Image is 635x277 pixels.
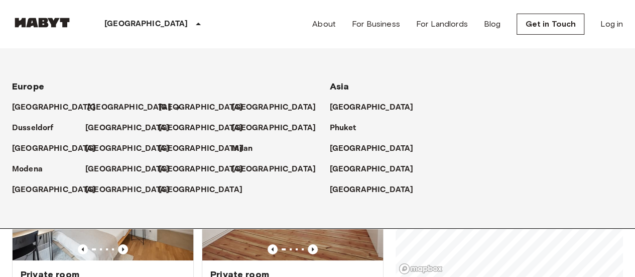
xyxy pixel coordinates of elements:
a: [GEOGRAPHIC_DATA] [12,102,106,114]
span: Europe [12,81,44,92]
a: [GEOGRAPHIC_DATA] [330,163,424,175]
button: Previous image [118,244,128,254]
p: Modena [12,163,43,175]
a: [GEOGRAPHIC_DATA] [85,184,179,196]
a: [GEOGRAPHIC_DATA] [159,122,252,134]
p: [GEOGRAPHIC_DATA] [232,163,316,175]
p: [GEOGRAPHIC_DATA] [159,122,242,134]
a: Dusseldorf [12,122,64,134]
a: [GEOGRAPHIC_DATA] [159,102,252,114]
a: Phuket [330,122,366,134]
a: [GEOGRAPHIC_DATA] [159,184,252,196]
p: Dusseldorf [12,122,54,134]
p: [GEOGRAPHIC_DATA] [232,102,316,114]
p: [GEOGRAPHIC_DATA] [85,122,169,134]
a: [GEOGRAPHIC_DATA] [85,122,179,134]
button: Previous image [308,244,318,254]
a: Log in [600,18,623,30]
p: [GEOGRAPHIC_DATA] [85,184,169,196]
p: Phuket [330,122,356,134]
a: Modena [12,163,53,175]
p: Milan [232,143,252,155]
a: [GEOGRAPHIC_DATA] [87,102,181,114]
p: [GEOGRAPHIC_DATA] [12,184,96,196]
a: Blog [484,18,501,30]
a: [GEOGRAPHIC_DATA] [232,102,326,114]
a: For Business [352,18,400,30]
button: Previous image [78,244,88,254]
a: [GEOGRAPHIC_DATA] [330,102,424,114]
a: [GEOGRAPHIC_DATA] [12,143,106,155]
p: [GEOGRAPHIC_DATA] [330,163,414,175]
a: For Landlords [416,18,468,30]
p: [GEOGRAPHIC_DATA] [159,184,242,196]
a: [GEOGRAPHIC_DATA] [232,122,326,134]
p: [GEOGRAPHIC_DATA] [330,102,414,114]
a: [GEOGRAPHIC_DATA] [159,143,252,155]
a: Milan [232,143,263,155]
p: [GEOGRAPHIC_DATA] [159,143,242,155]
p: [GEOGRAPHIC_DATA] [85,143,169,155]
a: About [312,18,336,30]
p: [GEOGRAPHIC_DATA] [330,184,414,196]
a: [GEOGRAPHIC_DATA] [232,163,326,175]
button: Previous image [268,244,278,254]
a: Mapbox logo [399,263,443,274]
a: Get in Touch [517,14,584,35]
p: [GEOGRAPHIC_DATA] [87,102,171,114]
p: [GEOGRAPHIC_DATA] [104,18,188,30]
a: [GEOGRAPHIC_DATA] [159,163,252,175]
span: Asia [330,81,349,92]
p: [GEOGRAPHIC_DATA] [159,102,242,114]
p: [GEOGRAPHIC_DATA] [12,102,96,114]
img: Habyt [12,18,72,28]
a: [GEOGRAPHIC_DATA] [330,184,424,196]
a: [GEOGRAPHIC_DATA] [85,163,179,175]
a: [GEOGRAPHIC_DATA] [85,143,179,155]
a: [GEOGRAPHIC_DATA] [330,143,424,155]
p: [GEOGRAPHIC_DATA] [159,163,242,175]
p: [GEOGRAPHIC_DATA] [232,122,316,134]
a: [GEOGRAPHIC_DATA] [12,184,106,196]
p: [GEOGRAPHIC_DATA] [12,143,96,155]
p: [GEOGRAPHIC_DATA] [85,163,169,175]
p: [GEOGRAPHIC_DATA] [330,143,414,155]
